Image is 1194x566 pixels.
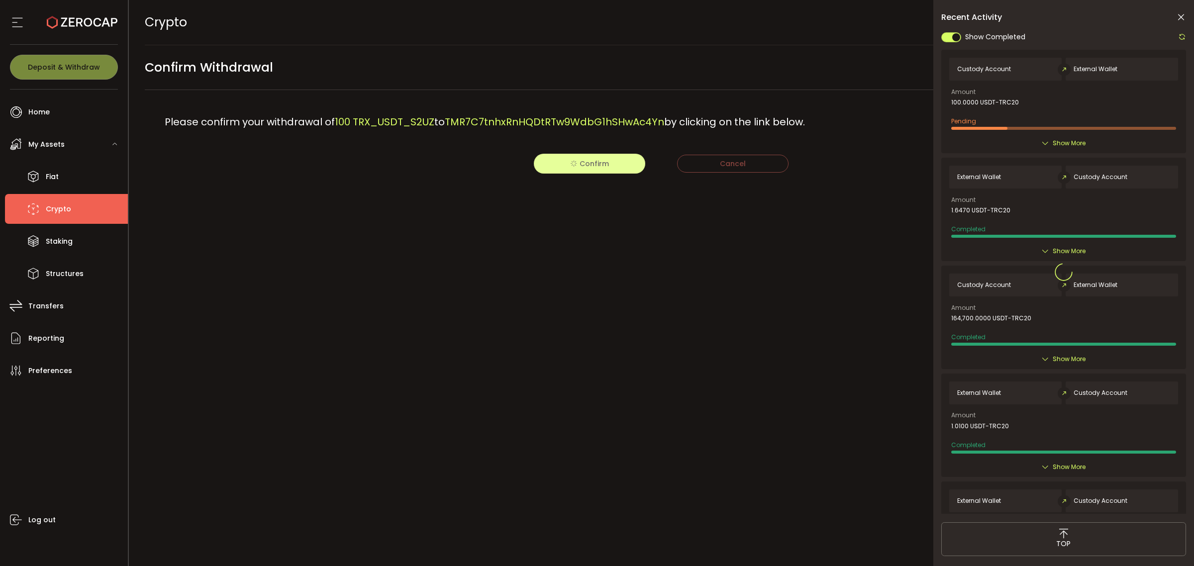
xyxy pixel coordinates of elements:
[28,331,64,346] span: Reporting
[941,13,1002,21] span: Recent Activity
[434,115,445,129] span: to
[28,513,56,527] span: Log out
[28,64,100,71] span: Deposit & Withdraw
[664,115,805,129] span: by clicking on the link below.
[677,155,789,173] button: Cancel
[145,13,187,31] span: Crypto
[10,55,118,80] button: Deposit & Withdraw
[28,364,72,378] span: Preferences
[46,170,59,184] span: Fiat
[46,234,73,249] span: Staking
[335,115,434,129] span: 100 TRX_USDT_S2UZ
[445,115,664,129] span: TMR7C7tnhxRnHQDtRTw9WdbG1hSHwAc4Yn
[1056,539,1071,549] span: TOP
[1144,518,1194,566] iframe: Chat Widget
[165,115,335,129] span: Please confirm your withdrawal of
[145,56,273,79] span: Confirm Withdrawal
[46,202,71,216] span: Crypto
[28,105,50,119] span: Home
[28,299,64,313] span: Transfers
[28,137,65,152] span: My Assets
[46,267,84,281] span: Structures
[720,159,746,169] span: Cancel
